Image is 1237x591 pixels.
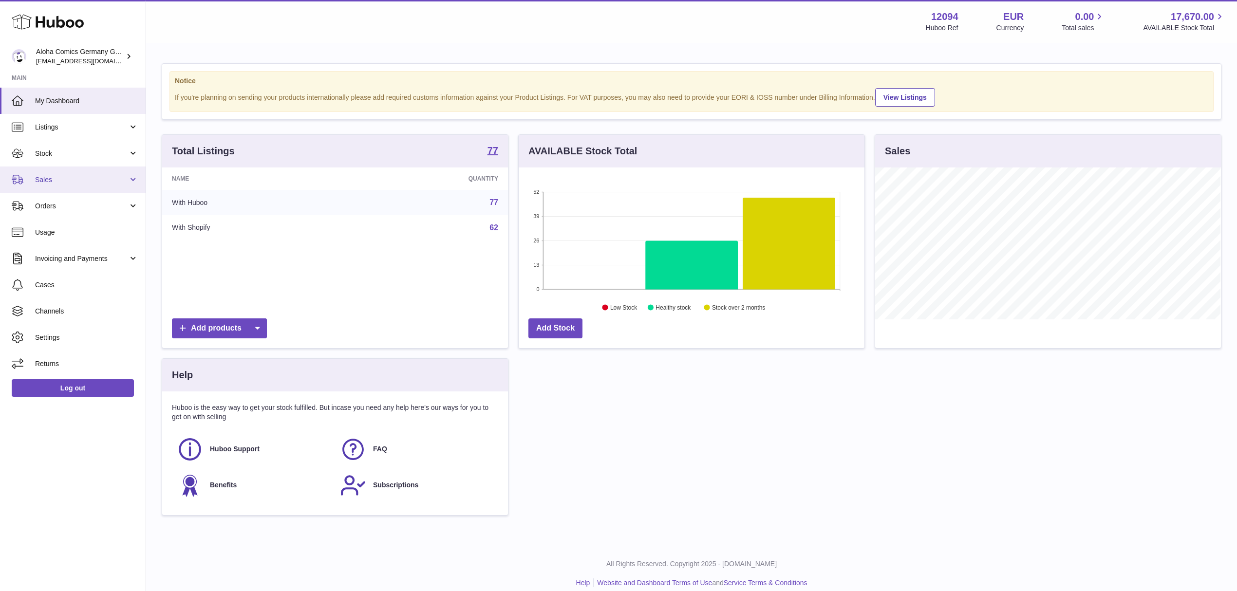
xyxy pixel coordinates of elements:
span: 0.00 [1075,10,1094,23]
span: Channels [35,307,138,316]
span: [EMAIL_ADDRESS][DOMAIN_NAME] [36,57,143,65]
span: Sales [35,175,128,185]
span: Returns [35,359,138,369]
span: Total sales [1062,23,1105,33]
span: Cases [35,280,138,290]
td: With Huboo [162,190,349,215]
text: 52 [533,189,539,195]
a: FAQ [340,436,493,462]
a: 77 [487,146,498,157]
a: Help [576,579,590,587]
span: Settings [35,333,138,342]
span: Orders [35,202,128,211]
h3: Help [172,369,193,382]
a: 62 [489,223,498,232]
li: and [594,578,807,588]
a: Subscriptions [340,472,493,499]
p: Huboo is the easy way to get your stock fulfilled. But incase you need any help here's our ways f... [172,403,498,422]
text: Healthy stock [656,304,691,311]
a: Add Stock [528,318,582,338]
span: Benefits [210,480,237,490]
a: Benefits [177,472,330,499]
text: 39 [533,213,539,219]
strong: EUR [1003,10,1024,23]
a: View Listings [875,88,935,107]
text: 0 [536,286,539,292]
h3: Sales [885,145,910,158]
span: Invoicing and Payments [35,254,128,263]
strong: Notice [175,76,1208,86]
span: Subscriptions [373,480,418,490]
span: FAQ [373,444,387,454]
strong: 77 [487,146,498,155]
h3: AVAILABLE Stock Total [528,145,637,158]
th: Quantity [349,167,508,190]
a: Website and Dashboard Terms of Use [597,579,712,587]
img: internalAdmin-12094@internal.huboo.com [12,49,26,64]
td: With Shopify [162,215,349,240]
a: Add products [172,318,267,338]
a: Service Terms & Conditions [724,579,807,587]
text: 26 [533,238,539,243]
text: Stock over 2 months [712,304,765,311]
div: Aloha Comics Germany GmbH [36,47,124,66]
span: Stock [35,149,128,158]
div: Huboo Ref [926,23,958,33]
h3: Total Listings [172,145,235,158]
th: Name [162,167,349,190]
span: My Dashboard [35,96,138,106]
a: 17,670.00 AVAILABLE Stock Total [1143,10,1225,33]
text: Low Stock [610,304,637,311]
div: Currency [996,23,1024,33]
p: All Rights Reserved. Copyright 2025 - [DOMAIN_NAME] [154,559,1229,569]
a: 77 [489,198,498,206]
span: Usage [35,228,138,237]
div: If you're planning on sending your products internationally please add required customs informati... [175,87,1208,107]
strong: 12094 [931,10,958,23]
span: 17,670.00 [1171,10,1214,23]
a: Huboo Support [177,436,330,462]
a: 0.00 Total sales [1062,10,1105,33]
span: Huboo Support [210,444,260,454]
text: 13 [533,262,539,268]
span: AVAILABLE Stock Total [1143,23,1225,33]
a: Log out [12,379,134,397]
span: Listings [35,123,128,132]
